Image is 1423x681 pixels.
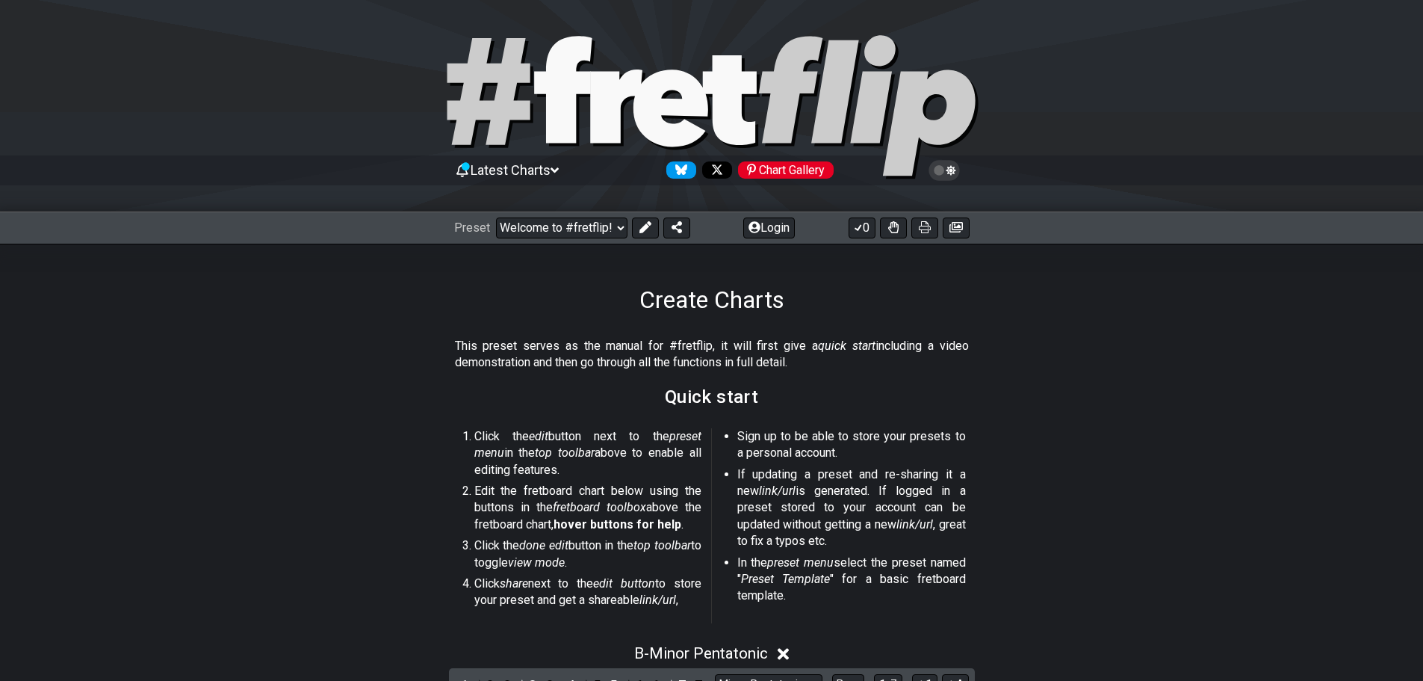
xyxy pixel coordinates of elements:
p: Click next to the to store your preset and get a shareable , [474,576,701,609]
p: Edit the fretboard chart below using the buttons in the above the fretboard chart, . [474,483,701,533]
em: top toolbar [633,538,691,552]
button: 0 [849,218,875,238]
em: edit button [593,576,655,591]
a: Follow #fretflip at X [696,161,732,179]
p: Click the button in the to toggle . [474,537,701,571]
em: share [500,576,528,591]
select: Preset [496,218,627,238]
p: Click the button next to the in the above to enable all editing features. [474,428,701,478]
p: If updating a preset and re-sharing it a new is generated. If logged in a preset stored to your a... [737,466,966,550]
em: link/url [639,593,676,607]
em: fretboard toolbox [553,500,646,514]
button: Share Preset [663,218,690,238]
a: Follow #fretflip at Bluesky [660,161,696,179]
h2: Quick start [665,389,759,405]
button: Create image [943,218,970,238]
em: done edit [519,538,568,552]
em: quick start [818,339,875,353]
em: preset menu [767,555,834,570]
em: edit [529,429,548,443]
h1: Create Charts [639,286,784,314]
div: Chart Gallery [738,161,834,179]
em: Preset Template [741,572,830,586]
p: This preset serves as the manual for #fretflip, it will first give a including a video demonstrat... [455,338,969,372]
a: #fretflip at Pinterest [732,161,834,179]
button: Toggle Dexterity for all fretkits [880,218,907,238]
strong: hover buttons for help [554,517,681,531]
span: Preset [454,221,490,235]
em: view mode [508,555,565,570]
button: Edit Preset [632,218,659,238]
button: Print [911,218,938,238]
button: Login [743,218,795,238]
em: top toolbar [535,446,595,460]
p: Sign up to be able to store your presets to a personal account. [737,428,966,462]
em: preset menu [474,429,701,460]
em: link/url [896,517,933,531]
span: Latest Charts [471,162,551,178]
span: Toggle light / dark theme [936,164,953,177]
em: link/url [759,484,796,498]
p: In the select the preset named " " for a basic fretboard template. [737,555,966,605]
span: B - Minor Pentatonic [634,644,768,662]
